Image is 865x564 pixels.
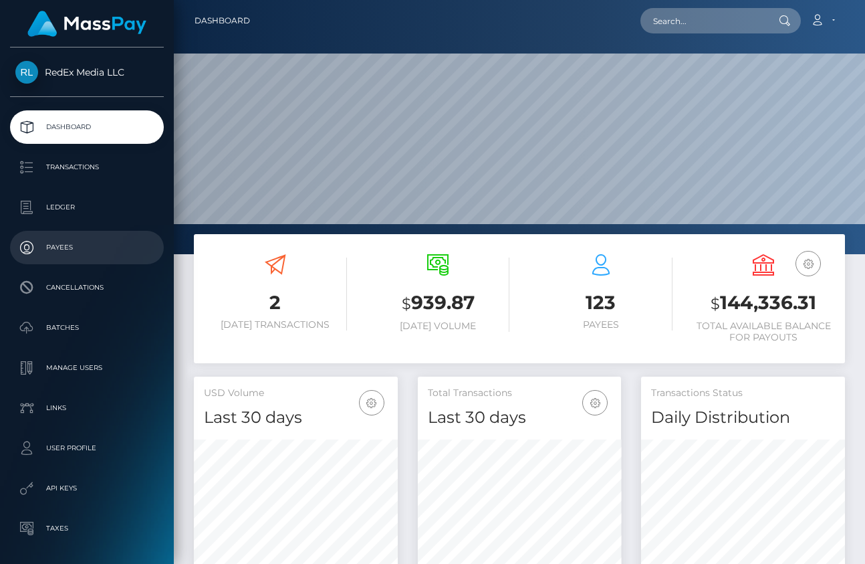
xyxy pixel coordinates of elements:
[651,406,835,430] h4: Daily Distribution
[15,358,158,378] p: Manage Users
[15,438,158,458] p: User Profile
[529,319,672,331] h6: Payees
[15,478,158,498] p: API Keys
[711,294,720,313] small: $
[651,387,835,400] h5: Transactions Status
[367,320,510,332] h6: [DATE] Volume
[693,290,836,317] h3: 144,336.31
[10,110,164,144] a: Dashboard
[10,151,164,184] a: Transactions
[195,7,250,35] a: Dashboard
[204,290,347,316] h3: 2
[428,406,612,430] h4: Last 30 days
[15,61,38,84] img: RedEx Media LLC
[15,238,158,258] p: Payees
[15,157,158,177] p: Transactions
[367,290,510,317] h3: 939.87
[204,387,388,400] h5: USD Volume
[10,271,164,304] a: Cancellations
[402,294,411,313] small: $
[693,320,836,343] h6: Total Available Balance for Payouts
[10,231,164,264] a: Payees
[204,406,388,430] h4: Last 30 days
[10,191,164,224] a: Ledger
[15,197,158,217] p: Ledger
[640,8,766,33] input: Search...
[10,472,164,505] a: API Keys
[15,519,158,539] p: Taxes
[10,512,164,545] a: Taxes
[10,351,164,385] a: Manage Users
[27,11,146,37] img: MassPay Logo
[529,290,672,316] h3: 123
[15,117,158,137] p: Dashboard
[15,318,158,338] p: Batches
[204,319,347,331] h6: [DATE] Transactions
[15,278,158,298] p: Cancellations
[10,66,164,78] span: RedEx Media LLC
[428,387,612,400] h5: Total Transactions
[15,398,158,418] p: Links
[10,432,164,465] a: User Profile
[10,311,164,345] a: Batches
[10,391,164,425] a: Links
